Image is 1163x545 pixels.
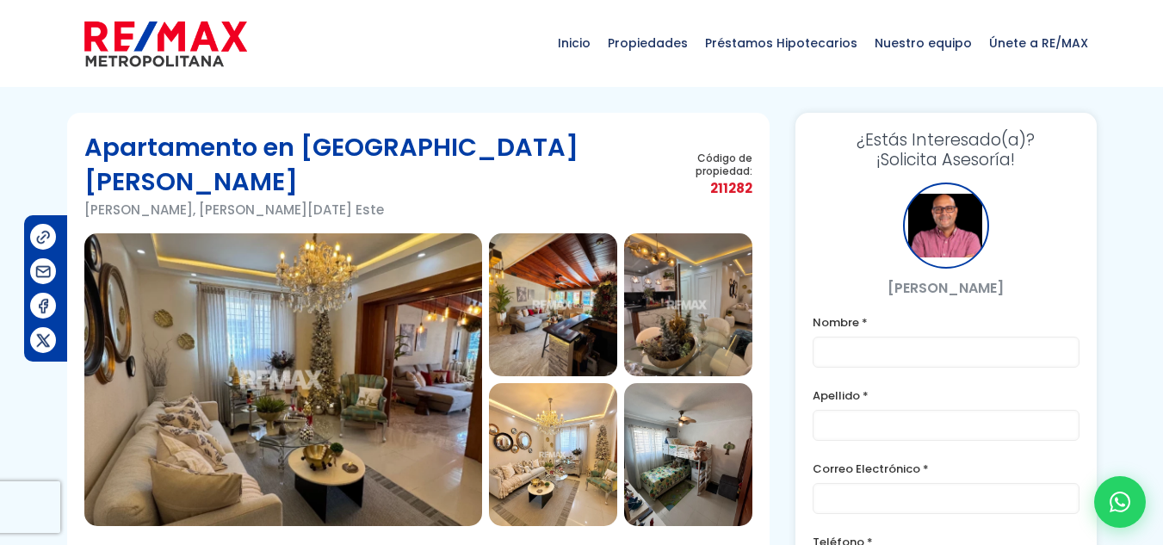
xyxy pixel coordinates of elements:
[813,130,1079,150] span: ¿Estás Interesado(a)?
[34,228,53,246] img: Compartir
[813,277,1079,299] p: [PERSON_NAME]
[549,17,599,69] span: Inicio
[813,458,1079,480] label: Correo Electrónico *
[813,312,1079,333] label: Nombre *
[84,130,659,199] h1: Apartamento en [GEOGRAPHIC_DATA][PERSON_NAME]
[34,297,53,315] img: Compartir
[813,385,1079,406] label: Apellido *
[84,233,482,526] img: Apartamento en Alma Rosa Ii
[813,130,1079,170] h3: ¡Solicita Asesoría!
[34,331,53,350] img: Compartir
[34,263,53,281] img: Compartir
[903,183,989,269] div: Julio Holguin
[489,383,617,526] img: Apartamento en Alma Rosa Ii
[659,152,752,177] span: Código de propiedad:
[489,233,617,376] img: Apartamento en Alma Rosa Ii
[981,17,1097,69] span: Únete a RE/MAX
[624,233,752,376] img: Apartamento en Alma Rosa Ii
[866,17,981,69] span: Nuestro equipo
[659,177,752,199] span: 211282
[84,199,659,220] p: [PERSON_NAME], [PERSON_NAME][DATE] Este
[599,17,696,69] span: Propiedades
[696,17,866,69] span: Préstamos Hipotecarios
[84,18,247,70] img: remax-metropolitana-logo
[624,383,752,526] img: Apartamento en Alma Rosa Ii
